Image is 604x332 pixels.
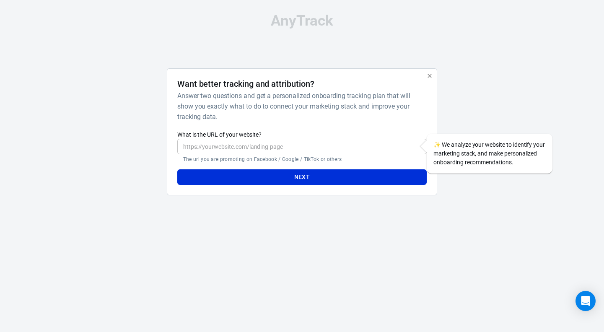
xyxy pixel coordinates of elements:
[177,139,427,154] input: https://yourwebsite.com/landing-page
[177,169,427,185] button: Next
[177,91,423,122] h6: Answer two questions and get a personalized onboarding tracking plan that will show you exactly w...
[575,291,596,311] div: Open Intercom Messenger
[183,156,421,163] p: The url you are promoting on Facebook / Google / TikTok or others
[427,134,552,174] div: We analyze your website to identify your marketing stack, and make personalized onboarding recomm...
[177,79,314,89] h4: Want better tracking and attribution?
[433,141,441,148] span: sparkles
[177,130,427,139] label: What is the URL of your website?
[93,13,512,28] div: AnyTrack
